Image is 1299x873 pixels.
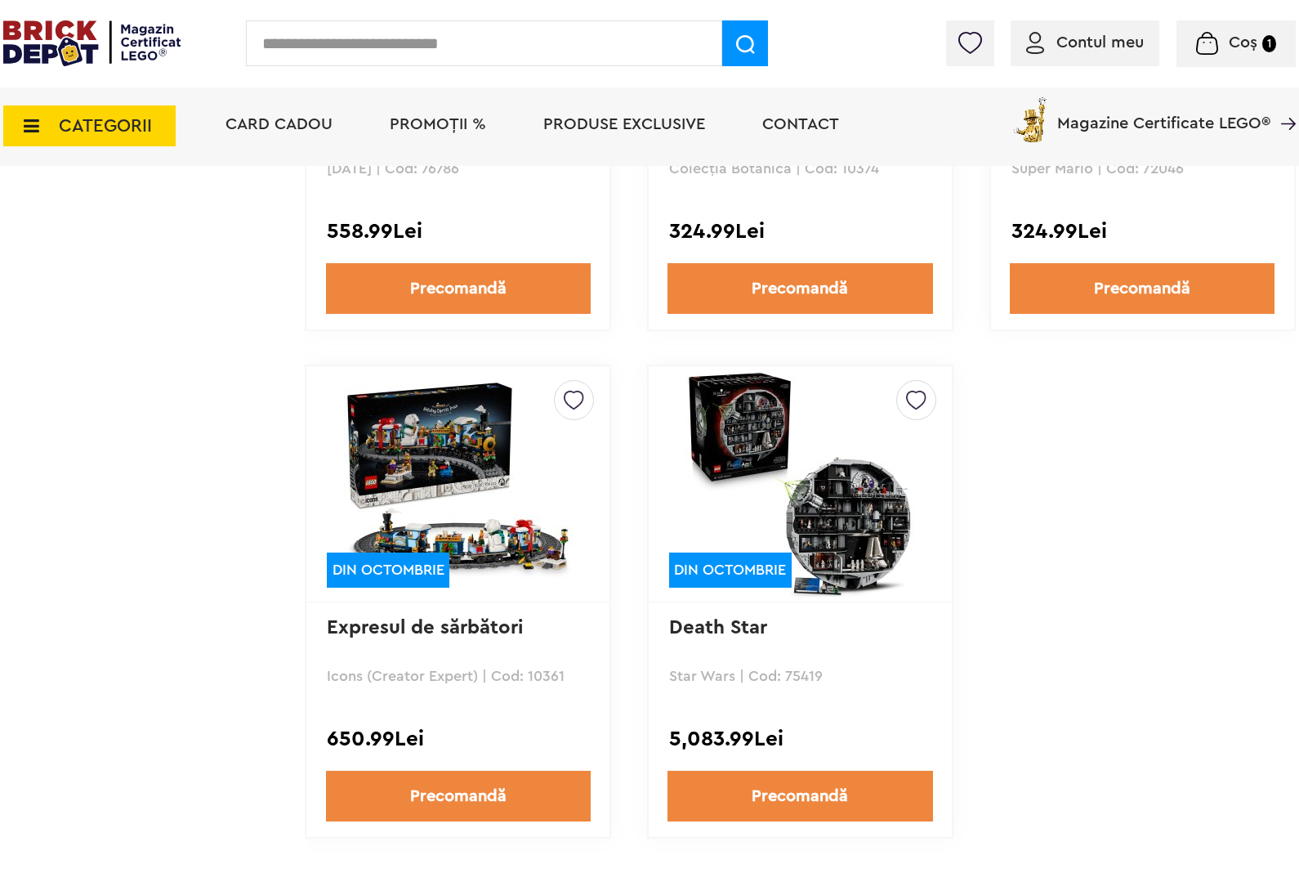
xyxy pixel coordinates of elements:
a: Precomandă [667,771,932,822]
p: Colecția Botanică | Cod: 10374 [669,161,931,176]
a: Card Cadou [225,116,333,132]
a: Expresul de sărbători [327,618,523,638]
a: Magazine Certificate LEGO® [1270,94,1296,110]
a: Produse exclusive [543,116,705,132]
div: 558.99Lei [327,221,589,242]
a: Precomandă [1010,263,1274,314]
a: PROMOȚII % [390,116,486,132]
a: Precomandă [667,263,932,314]
div: DIN OCTOMBRIE [669,553,792,588]
div: 324.99Lei [1011,221,1274,242]
img: Expresul de sărbători [344,369,573,598]
div: 5,083.99Lei [669,728,931,750]
div: 324.99Lei [669,221,931,242]
a: Contul meu [1026,34,1144,51]
div: 650.99Lei [327,728,589,750]
a: Precomandă [326,263,591,314]
p: Icons (Creator Expert) | Cod: 10361 [327,669,589,683]
span: Coș [1229,34,1257,51]
small: 1 [1262,35,1276,52]
a: Precomandă [326,771,591,822]
span: Contul meu [1056,34,1144,51]
span: CATEGORII [59,117,152,135]
a: Contact [762,116,839,132]
p: [DATE] | Cod: 76786 [327,161,589,176]
div: DIN OCTOMBRIE [327,553,449,588]
p: Star Wars | Cod: 75419 [669,669,931,683]
img: Death Star [685,369,914,598]
a: Death Star [669,618,767,638]
p: Super Mario | Cod: 72046 [1011,161,1274,176]
span: Magazine Certificate LEGO® [1057,94,1270,132]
